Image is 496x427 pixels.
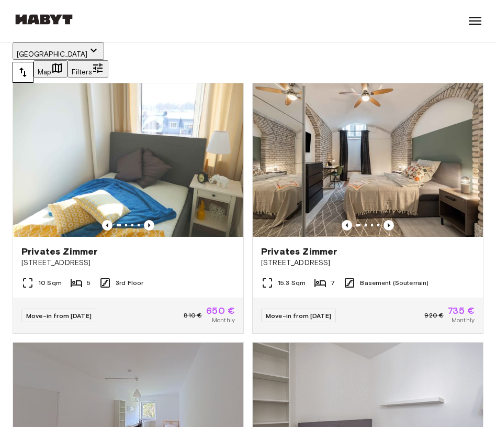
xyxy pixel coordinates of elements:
button: Previous image [144,220,154,231]
span: 5 [87,278,91,288]
span: Monthly [212,315,235,325]
a: Marketing picture of unit DE-02-004-006-05HFPrevious imagePrevious imagePrivates Zimmer[STREET_AD... [252,83,483,334]
button: tune [13,62,33,83]
span: 810 € [184,311,202,320]
span: Basement (Souterrain) [360,278,429,288]
span: 10 Sqm [38,278,62,288]
span: 920 € [424,311,444,320]
span: 15.3 Sqm [278,278,306,288]
button: Filters [67,60,108,78]
button: Previous image [384,220,394,231]
span: Privates Zimmer [21,245,97,258]
span: 650 € [206,306,235,315]
span: Move-in from [DATE] [26,312,92,320]
span: 3rd Floor [116,278,143,288]
button: [GEOGRAPHIC_DATA] [13,42,104,60]
span: 735 € [448,306,475,315]
span: 7 [331,278,335,288]
button: Previous image [342,220,352,231]
span: Move-in from [DATE] [266,312,331,320]
button: Map [33,60,67,78]
img: Habyt [13,14,75,25]
span: Monthly [452,315,475,325]
span: [STREET_ADDRESS] [261,258,475,268]
img: Marketing picture of unit DE-02-004-006-05HF [253,83,483,237]
img: Marketing picture of unit DE-02-011-001-01HF [13,83,243,237]
span: Privates Zimmer [261,245,337,258]
span: [STREET_ADDRESS] [21,258,235,268]
a: Marketing picture of unit DE-02-011-001-01HFPrevious imagePrevious imagePrivates Zimmer[STREET_AD... [13,83,244,334]
button: Previous image [102,220,112,231]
